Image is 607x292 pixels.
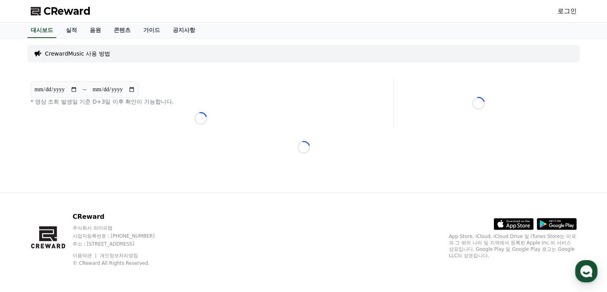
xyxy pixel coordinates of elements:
p: 주식회사 와이피랩 [73,225,170,231]
a: 실적 [59,23,83,38]
a: 대화 [53,226,103,246]
a: 개인정보처리방침 [100,253,138,258]
a: 홈 [2,226,53,246]
span: CReward [43,5,91,18]
p: App Store, iCloud, iCloud Drive 및 iTunes Store는 미국과 그 밖의 나라 및 지역에서 등록된 Apple Inc.의 서비스 상표입니다. Goo... [449,233,577,259]
p: ~ [82,85,87,94]
a: 음원 [83,23,107,38]
p: CReward [73,212,170,222]
a: 가이드 [137,23,166,38]
span: 홈 [25,238,30,244]
span: 설정 [123,238,133,244]
p: 주소 : [STREET_ADDRESS] [73,241,170,247]
a: 공지사항 [166,23,202,38]
a: CReward [31,5,91,18]
p: © CReward All Rights Reserved. [73,260,170,266]
a: 설정 [103,226,153,246]
p: * 영상 조회 발생일 기준 D+3일 이후 확인이 가능합니다. [31,98,371,106]
a: 이용약관 [73,253,98,258]
span: 대화 [73,238,83,244]
a: CrewardMusic 사용 방법 [45,50,110,58]
a: 콘텐츠 [107,23,137,38]
a: 대시보드 [28,23,56,38]
a: 로그인 [558,6,577,16]
p: 사업자등록번호 : [PHONE_NUMBER] [73,233,170,239]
